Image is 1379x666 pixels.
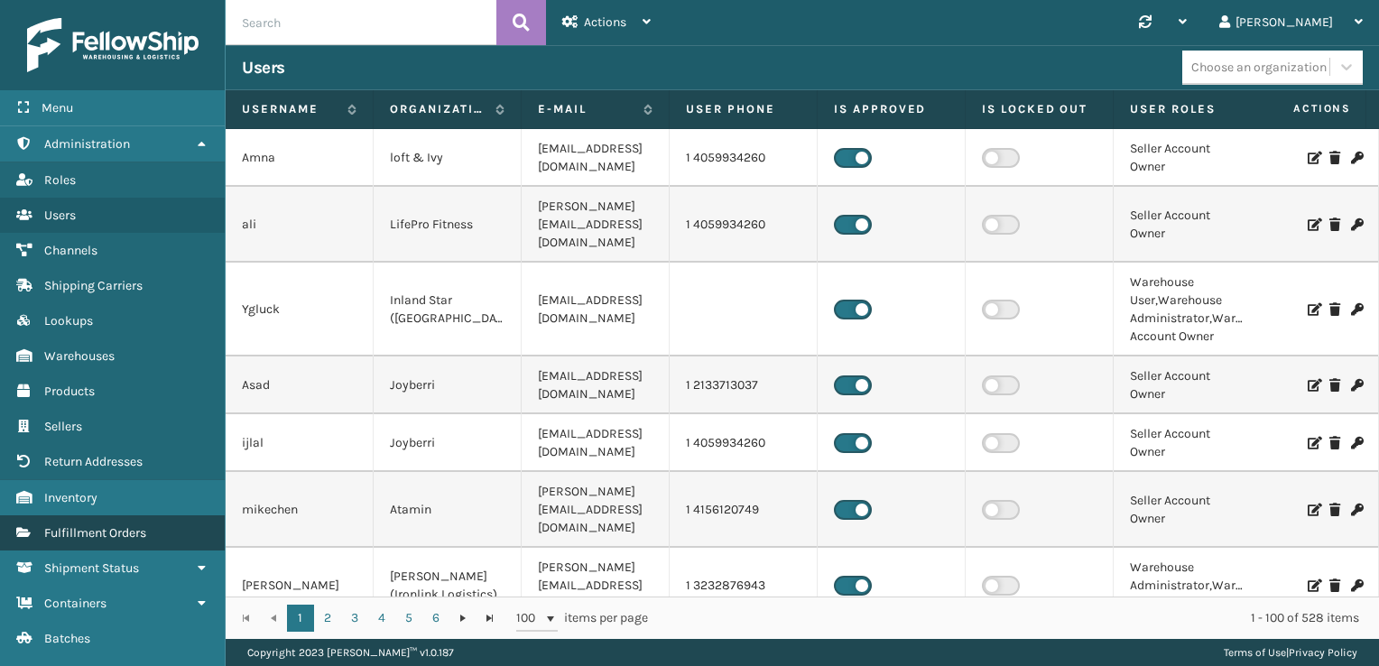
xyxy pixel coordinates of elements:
[368,605,395,632] a: 4
[670,356,818,414] td: 1 2133713037
[44,384,95,399] span: Products
[522,129,670,187] td: [EMAIL_ADDRESS][DOMAIN_NAME]
[1114,129,1262,187] td: Seller Account Owner
[1329,152,1340,164] i: Delete
[242,57,285,79] h3: Users
[226,129,374,187] td: Amna
[1191,58,1327,77] div: Choose an organization
[44,596,106,611] span: Containers
[522,263,670,356] td: [EMAIL_ADDRESS][DOMAIN_NAME]
[374,187,522,263] td: LifePro Fitness
[1308,379,1319,392] i: Edit
[1351,218,1362,231] i: Change Password
[1351,437,1362,449] i: Change Password
[44,348,115,364] span: Warehouses
[44,313,93,328] span: Lookups
[44,631,90,646] span: Batches
[522,548,670,624] td: [PERSON_NAME][EMAIL_ADDRESS][DOMAIN_NAME]
[1308,504,1319,516] i: Edit
[42,100,73,116] span: Menu
[1224,639,1357,666] div: |
[1114,472,1262,548] td: Seller Account Owner
[834,101,949,117] label: Is Approved
[1308,579,1319,592] i: Edit
[449,605,477,632] a: Go to the next page
[673,609,1359,627] div: 1 - 100 of 528 items
[247,639,454,666] p: Copyright 2023 [PERSON_NAME]™ v 1.0.187
[516,609,543,627] span: 100
[1308,303,1319,316] i: Edit
[44,136,130,152] span: Administration
[374,548,522,624] td: [PERSON_NAME] (Ironlink Logistics)
[44,490,97,505] span: Inventory
[670,548,818,624] td: 1 3232876943
[477,605,504,632] a: Go to the last page
[314,605,341,632] a: 2
[522,472,670,548] td: [PERSON_NAME][EMAIL_ADDRESS][DOMAIN_NAME]
[242,101,338,117] label: Username
[483,611,497,625] span: Go to the last page
[226,548,374,624] td: [PERSON_NAME]
[686,101,801,117] label: User phone
[44,278,143,293] span: Shipping Carriers
[1114,263,1262,356] td: Warehouse User,Warehouse Administrator,Warehouse Account Owner
[1351,379,1362,392] i: Change Password
[1114,548,1262,624] td: Warehouse Administrator,Warehouse Account Owner
[1351,303,1362,316] i: Change Password
[44,419,82,434] span: Sellers
[374,356,522,414] td: Joyberri
[1114,356,1262,414] td: Seller Account Owner
[374,472,522,548] td: Atamin
[44,243,97,258] span: Channels
[374,129,522,187] td: loft & Ivy
[27,18,199,72] img: logo
[982,101,1097,117] label: Is Locked Out
[422,605,449,632] a: 6
[1289,646,1357,659] a: Privacy Policy
[44,172,76,188] span: Roles
[226,472,374,548] td: mikechen
[538,101,634,117] label: E-mail
[1329,218,1340,231] i: Delete
[456,611,470,625] span: Go to the next page
[395,605,422,632] a: 5
[1351,579,1362,592] i: Change Password
[584,14,626,30] span: Actions
[1308,218,1319,231] i: Edit
[1351,504,1362,516] i: Change Password
[374,414,522,472] td: Joyberri
[670,414,818,472] td: 1 4059934260
[1351,152,1362,164] i: Change Password
[374,263,522,356] td: Inland Star ([GEOGRAPHIC_DATA])
[44,454,143,469] span: Return Addresses
[1130,101,1245,117] label: User Roles
[226,414,374,472] td: ijlal
[287,605,314,632] a: 1
[1329,437,1340,449] i: Delete
[226,263,374,356] td: Ygluck
[670,129,818,187] td: 1 4059934260
[670,472,818,548] td: 1 4156120749
[670,187,818,263] td: 1 4059934260
[516,605,648,632] span: items per page
[1114,187,1262,263] td: Seller Account Owner
[1329,303,1340,316] i: Delete
[341,605,368,632] a: 3
[1329,504,1340,516] i: Delete
[226,356,374,414] td: Asad
[522,414,670,472] td: [EMAIL_ADDRESS][DOMAIN_NAME]
[1329,379,1340,392] i: Delete
[226,187,374,263] td: ali
[1236,94,1362,124] span: Actions
[390,101,486,117] label: Organization
[44,525,146,541] span: Fulfillment Orders
[522,356,670,414] td: [EMAIL_ADDRESS][DOMAIN_NAME]
[1114,414,1262,472] td: Seller Account Owner
[1224,646,1286,659] a: Terms of Use
[1329,579,1340,592] i: Delete
[44,208,76,223] span: Users
[522,187,670,263] td: [PERSON_NAME][EMAIL_ADDRESS][DOMAIN_NAME]
[44,560,139,576] span: Shipment Status
[1308,152,1319,164] i: Edit
[1308,437,1319,449] i: Edit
